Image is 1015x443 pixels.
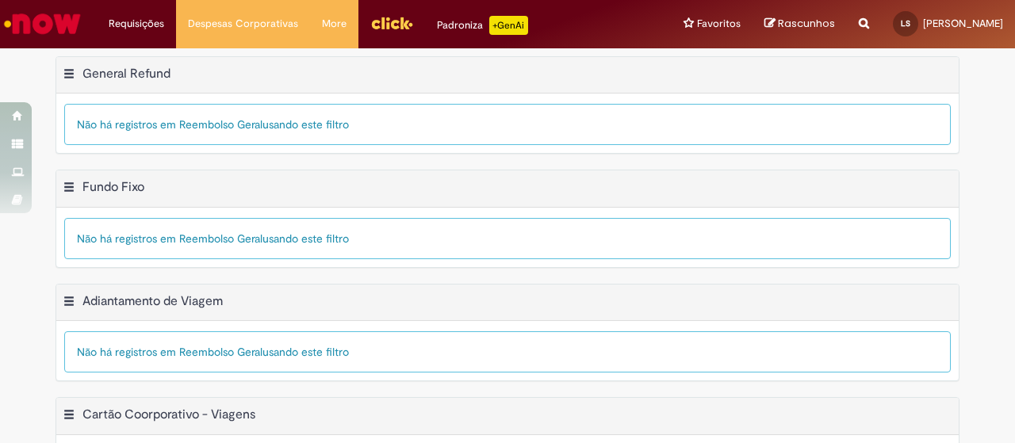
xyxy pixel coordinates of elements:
button: Fundo Fixo Menu de contexto [63,179,75,200]
span: usando este filtro [262,345,349,359]
button: Adiantamento de Viagem Menu de contexto [63,293,75,314]
span: Rascunhos [778,16,835,31]
img: click_logo_yellow_360x200.png [370,11,413,35]
h2: Cartão Coorporativo - Viagens [82,407,255,423]
span: LS [901,18,910,29]
span: Despesas Corporativas [188,16,298,32]
span: Requisições [109,16,164,32]
span: [PERSON_NAME] [923,17,1003,30]
div: Padroniza [437,16,528,35]
button: Cartão Coorporativo - Viagens Menu de contexto [63,407,75,427]
div: Não há registros em Reembolso Geral [64,104,951,145]
h2: Fundo Fixo [82,179,144,195]
span: usando este filtro [262,117,349,132]
button: General Refund Menu de contexto [63,66,75,86]
a: Rascunhos [764,17,835,32]
div: Não há registros em Reembolso Geral [64,331,951,372]
h2: General Refund [82,66,170,82]
span: usando este filtro [262,231,349,246]
h2: Adiantamento de Viagem [82,293,223,309]
span: More [322,16,347,32]
img: ServiceNow [2,8,83,40]
div: Não há registros em Reembolso Geral [64,218,951,259]
span: Favoritos [697,16,741,32]
p: +GenAi [489,16,528,35]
